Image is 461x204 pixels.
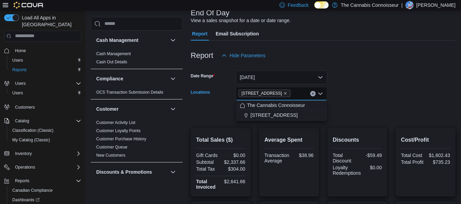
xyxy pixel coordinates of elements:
p: The Cannabis Connoisseur [341,1,399,9]
span: Classification (Classic) [10,126,81,135]
span: Canadian Compliance [12,188,53,193]
div: Total Tax [196,166,219,172]
a: Reports [10,66,29,74]
span: Catalog [12,117,81,125]
span: Reports [10,66,81,74]
a: Dashboards [10,196,42,204]
span: Users [12,79,81,88]
div: Joey Sytsma [405,1,414,9]
button: Discounts & Promotions [96,169,168,175]
button: Reports [7,65,84,75]
h2: Total Sales ($) [196,136,245,144]
a: Cash Out Details [96,60,127,64]
button: [STREET_ADDRESS] [236,110,327,120]
span: Customer Purchase History [96,136,146,142]
span: Catalog [15,118,29,124]
span: Users [15,81,26,86]
div: Compliance [91,88,183,99]
span: Feedback [288,2,308,9]
button: Home [1,46,84,56]
span: Inventory [15,151,32,156]
span: Reports [15,178,29,184]
div: Total Profit [401,159,424,165]
a: Cash Management [96,51,131,56]
h3: Discounts & Promotions [96,169,152,175]
div: Customer [91,119,183,162]
button: Cash Management [169,36,177,44]
span: Operations [15,164,35,170]
span: Dashboards [10,196,81,204]
input: Dark Mode [314,1,329,9]
button: Reports [12,177,32,185]
span: Canadian Compliance [10,186,81,194]
a: Users [10,56,26,64]
div: $1,602.43 [427,153,450,158]
a: Customer Purchase History [96,137,146,141]
button: [DATE] [236,70,327,84]
a: My Catalog (Classic) [10,136,53,144]
button: Cash Management [96,37,168,44]
div: Subtotal [196,159,219,165]
button: Operations [1,162,84,172]
div: $2,641.66 [222,179,245,184]
div: Gift Cards [196,153,219,158]
h3: Compliance [96,75,123,82]
h2: Average Spent [264,136,314,144]
span: Cash Out Details [96,59,127,65]
p: [PERSON_NAME] [416,1,456,9]
button: Classification (Classic) [7,126,84,135]
button: Reports [1,176,84,186]
span: Dashboards [12,197,40,203]
span: Load All Apps in [GEOGRAPHIC_DATA] [19,14,81,28]
button: My Catalog (Classic) [7,135,84,145]
a: Users [10,89,26,97]
button: The Cannabis Connoisseur [236,100,327,110]
button: Users [7,56,84,65]
span: Customers [12,103,81,111]
a: Customer Activity List [96,120,135,125]
span: Discounts [96,183,114,188]
div: $304.00 [222,166,245,172]
button: Users [1,79,84,88]
a: Customer Loyalty Points [96,128,141,133]
strong: Total Invoiced [196,179,216,190]
button: Hide Parameters [219,49,268,62]
span: Customer Activity List [96,120,135,125]
div: Cash Management [91,50,183,69]
a: Home [12,47,29,55]
button: Catalog [12,117,32,125]
button: Customers [1,102,84,112]
div: View a sales snapshot for a date or date range. [191,17,291,24]
h3: Report [191,51,213,60]
div: Total Discount [333,153,356,163]
span: Home [15,48,26,53]
button: Canadian Compliance [7,186,84,195]
button: Customer [96,106,168,112]
span: My Catalog (Classic) [10,136,81,144]
button: Inventory [12,150,34,158]
span: Users [12,90,23,96]
div: $735.23 [427,159,450,165]
h2: Cost/Profit [401,136,450,144]
span: OCS Transaction Submission Details [96,90,163,95]
span: Hide Parameters [230,52,265,59]
span: Users [10,56,81,64]
button: Close list of options [318,91,323,96]
a: Customers [12,103,38,111]
button: Compliance [169,75,177,83]
button: Remove 99 King St. from selection in this group [283,91,287,95]
span: 99 King St. [239,90,291,97]
button: Inventory [1,149,84,158]
button: Users [7,88,84,98]
span: Home [12,46,81,55]
label: Locations [191,90,210,95]
div: Loyalty Redemptions [333,165,361,176]
label: Date Range [191,73,215,79]
span: [STREET_ADDRESS] [242,90,282,97]
button: Compliance [96,75,168,82]
button: Clear input [310,91,316,96]
a: Classification (Classic) [10,126,56,135]
h3: Customer [96,106,118,112]
h3: Cash Management [96,37,139,44]
a: Discounts [96,183,114,188]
